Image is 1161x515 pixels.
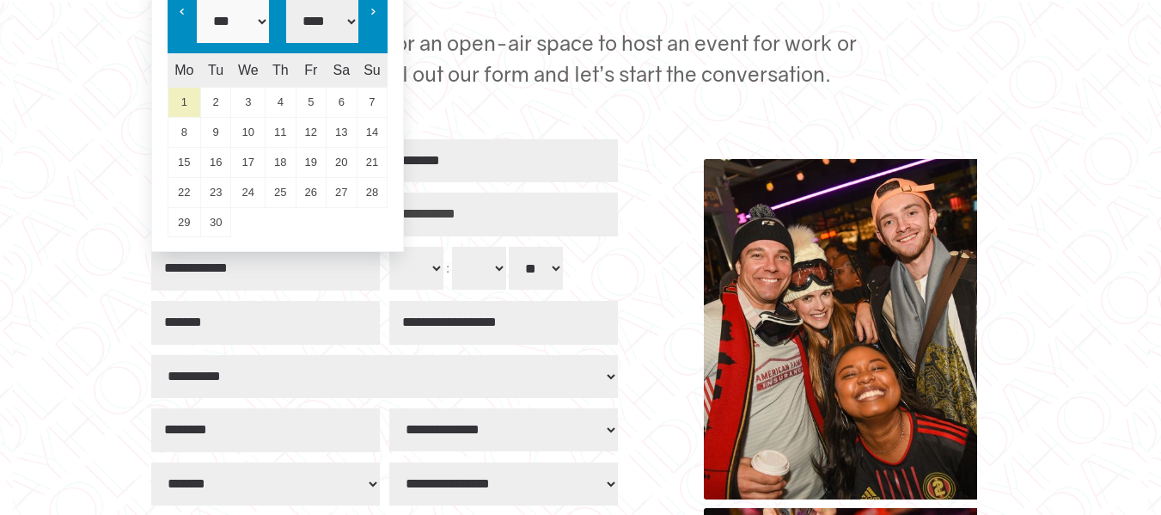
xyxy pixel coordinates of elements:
[168,88,200,117] a: 1
[333,63,351,77] span: Saturday
[208,63,223,77] span: Tuesday
[168,148,200,177] a: 15
[357,148,388,177] a: 21
[452,247,506,290] select: Time of Day ... minute
[272,63,289,77] span: Thursday
[174,63,193,77] span: Monday
[327,118,357,147] a: 13
[357,118,388,147] a: 14
[266,88,295,117] a: 4
[327,178,357,207] a: 27
[296,178,326,207] a: 26
[266,148,295,177] a: 18
[509,247,563,290] select: Time of Day
[168,208,200,237] a: 29
[296,88,326,117] a: 5
[389,247,443,290] select: Time of Day ... hour
[327,148,357,177] a: 20
[201,88,230,117] a: 2
[231,88,265,117] a: 3
[231,178,265,207] a: 24
[201,118,230,147] a: 9
[201,208,230,237] a: 30
[357,88,388,117] a: 7
[238,63,259,77] span: Wednesday
[302,28,860,98] h5: Looking for an open-air space to host an event for work or fun? Fill out our form and let’s start...
[364,63,381,77] span: Sunday
[357,178,388,207] a: 28
[446,261,449,275] span: :
[266,118,295,147] a: 11
[304,63,317,77] span: Friday
[201,148,230,177] a: 16
[231,148,265,177] a: 17
[296,118,326,147] a: 12
[231,118,265,147] a: 10
[296,148,326,177] a: 19
[168,178,200,207] a: 22
[201,178,230,207] a: 23
[327,88,357,117] a: 6
[266,178,295,207] a: 25
[168,118,200,147] a: 8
